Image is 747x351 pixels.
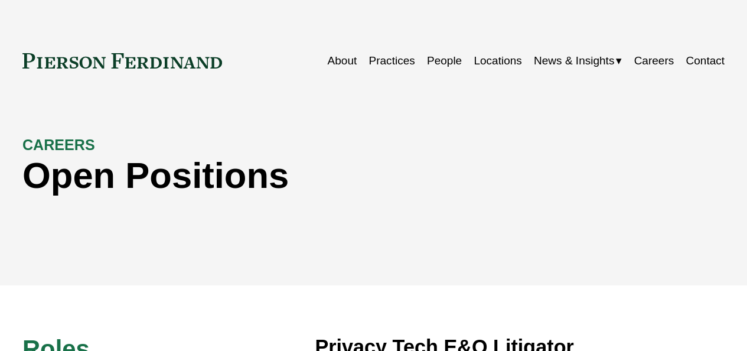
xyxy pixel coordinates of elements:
[22,136,95,153] strong: CAREERS
[474,50,521,72] a: Locations
[369,50,415,72] a: Practices
[534,50,622,72] a: folder dropdown
[427,50,462,72] a: People
[686,50,725,72] a: Contact
[328,50,357,72] a: About
[534,51,614,71] span: News & Insights
[634,50,674,72] a: Careers
[22,155,549,196] h1: Open Positions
